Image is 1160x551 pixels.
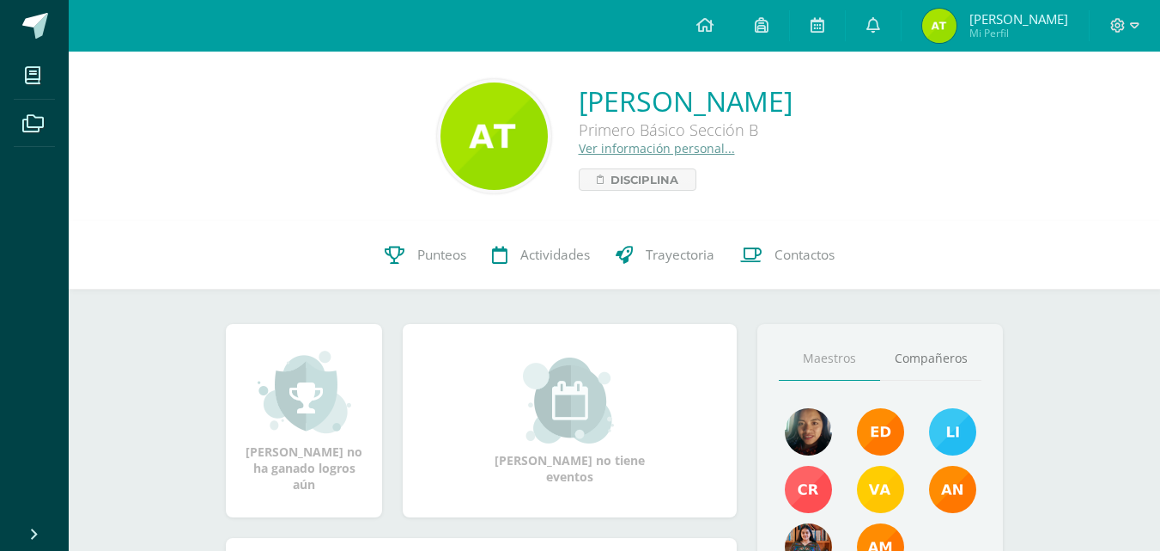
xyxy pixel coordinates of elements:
[969,26,1068,40] span: Mi Perfil
[579,140,735,156] a: Ver información personal...
[484,358,656,485] div: [PERSON_NAME] no tiene eventos
[929,466,976,513] img: a348d660b2b29c2c864a8732de45c20a.png
[440,83,548,190] img: a70f031b7eecfa00ac8070225fd393d3.png
[520,246,590,264] span: Actividades
[417,246,466,264] span: Punteos
[372,221,479,290] a: Punteos
[646,246,714,264] span: Trayectoria
[857,408,904,456] img: f40e456500941b1b33f0807dd74ea5cf.png
[579,83,793,119] a: [PERSON_NAME]
[579,168,696,191] a: Disciplina
[727,221,847,290] a: Contactos
[922,9,957,43] img: e086b2bfefc85a260be0cb7776030031.png
[857,466,904,513] img: cd5e356245587434922763be3243eb79.png
[610,169,678,190] span: Disciplina
[774,246,835,264] span: Contactos
[479,221,603,290] a: Actividades
[785,408,832,456] img: c97de3f0a4f62e6deb7e91c2258cdedc.png
[929,408,976,456] img: 93ccdf12d55837f49f350ac5ca2a40a5.png
[785,466,832,513] img: 6117b1eb4e8225ef5a84148c985d17e2.png
[579,119,793,140] div: Primero Básico Sección B
[243,349,365,493] div: [PERSON_NAME] no ha ganado logros aún
[258,349,351,435] img: achievement_small.png
[779,337,880,381] a: Maestros
[880,337,981,381] a: Compañeros
[969,10,1068,28] span: [PERSON_NAME]
[603,221,727,290] a: Trayectoria
[523,358,616,444] img: event_small.png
